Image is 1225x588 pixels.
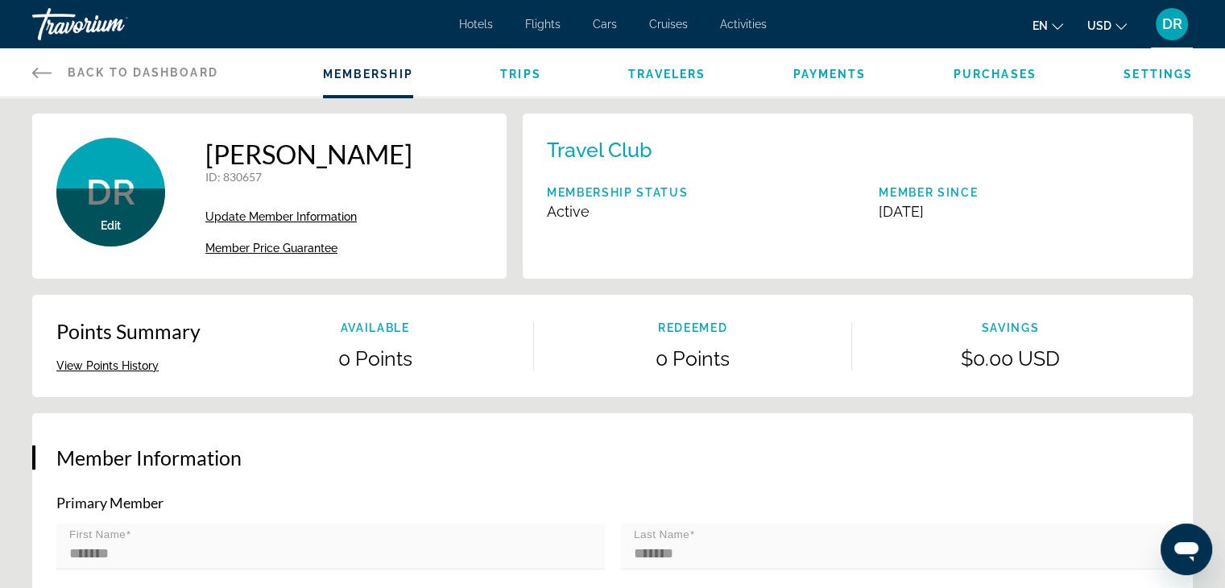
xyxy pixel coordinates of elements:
p: : 830657 [205,170,412,184]
p: 0 Points [217,346,533,371]
p: Active [547,203,689,220]
button: Change currency [1087,14,1127,37]
p: Member Since [879,186,978,199]
button: View Points History [56,358,159,373]
a: Cruises [649,18,688,31]
span: Back to Dashboard [68,66,218,79]
p: Membership Status [547,186,689,199]
span: Member Price Guarantee [205,242,337,255]
button: Change language [1033,14,1063,37]
a: Flights [525,18,561,31]
p: Primary Member [56,494,1169,511]
button: User Menu [1151,7,1193,41]
a: Travorium [32,3,193,45]
span: USD [1087,19,1111,32]
span: DR [86,172,135,213]
iframe: Button to launch messaging window [1161,524,1212,575]
a: Cars [593,18,617,31]
a: Settings [1124,68,1193,81]
a: Membership [323,68,413,81]
span: Update Member Information [205,210,357,223]
p: 0 Points [534,346,850,371]
a: Update Member Information [205,210,412,223]
h1: [PERSON_NAME] [205,138,412,170]
a: Back to Dashboard [32,48,218,97]
p: [DATE] [879,203,978,220]
h3: Member Information [56,445,1169,470]
a: Payments [793,68,867,81]
p: Savings [852,321,1169,334]
p: Points Summary [56,319,201,343]
button: Edit [101,218,121,233]
span: DR [1162,16,1182,32]
a: Purchases [954,68,1037,81]
a: Travelers [628,68,706,81]
p: Available [217,321,533,334]
p: $0.00 USD [852,346,1169,371]
p: Travel Club [547,138,652,162]
p: Redeemed [534,321,850,334]
a: Hotels [459,18,493,31]
span: ID [205,170,217,184]
span: en [1033,19,1048,32]
span: Edit [101,219,121,232]
mat-label: Last Name [634,528,689,540]
mat-label: First Name [69,528,126,540]
a: Activities [720,18,767,31]
a: Trips [500,68,541,81]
